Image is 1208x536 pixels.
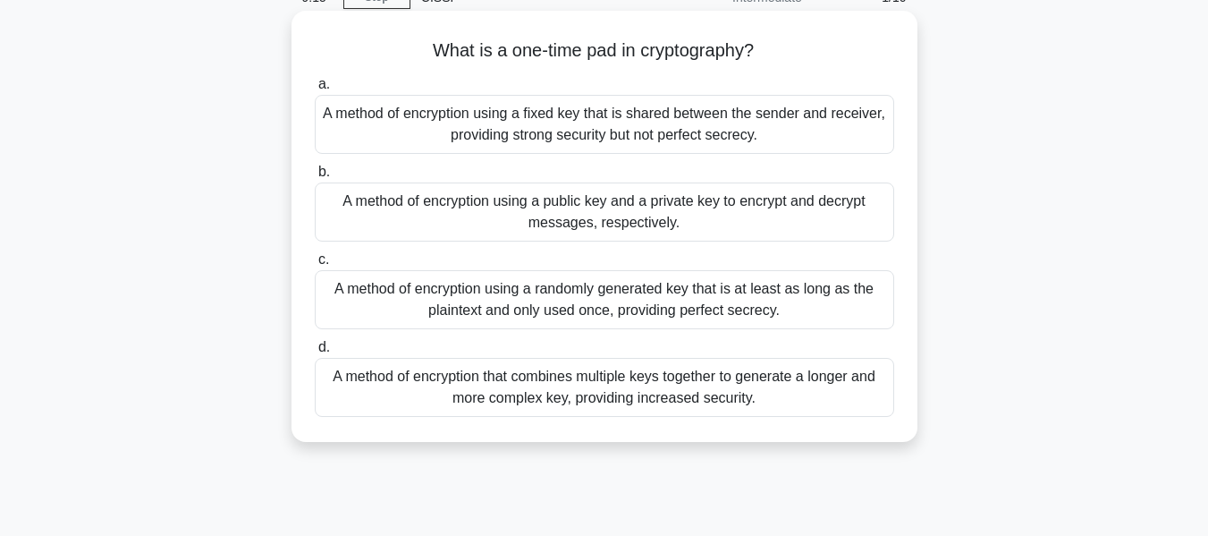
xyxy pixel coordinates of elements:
h5: What is a one-time pad in cryptography? [313,39,896,63]
div: A method of encryption using a randomly generated key that is at least as long as the plaintext a... [315,270,894,329]
span: b. [318,164,330,179]
span: d. [318,339,330,354]
div: A method of encryption using a fixed key that is shared between the sender and receiver, providin... [315,95,894,154]
span: a. [318,76,330,91]
span: c. [318,251,329,267]
div: A method of encryption using a public key and a private key to encrypt and decrypt messages, resp... [315,183,894,242]
div: A method of encryption that combines multiple keys together to generate a longer and more complex... [315,358,894,417]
